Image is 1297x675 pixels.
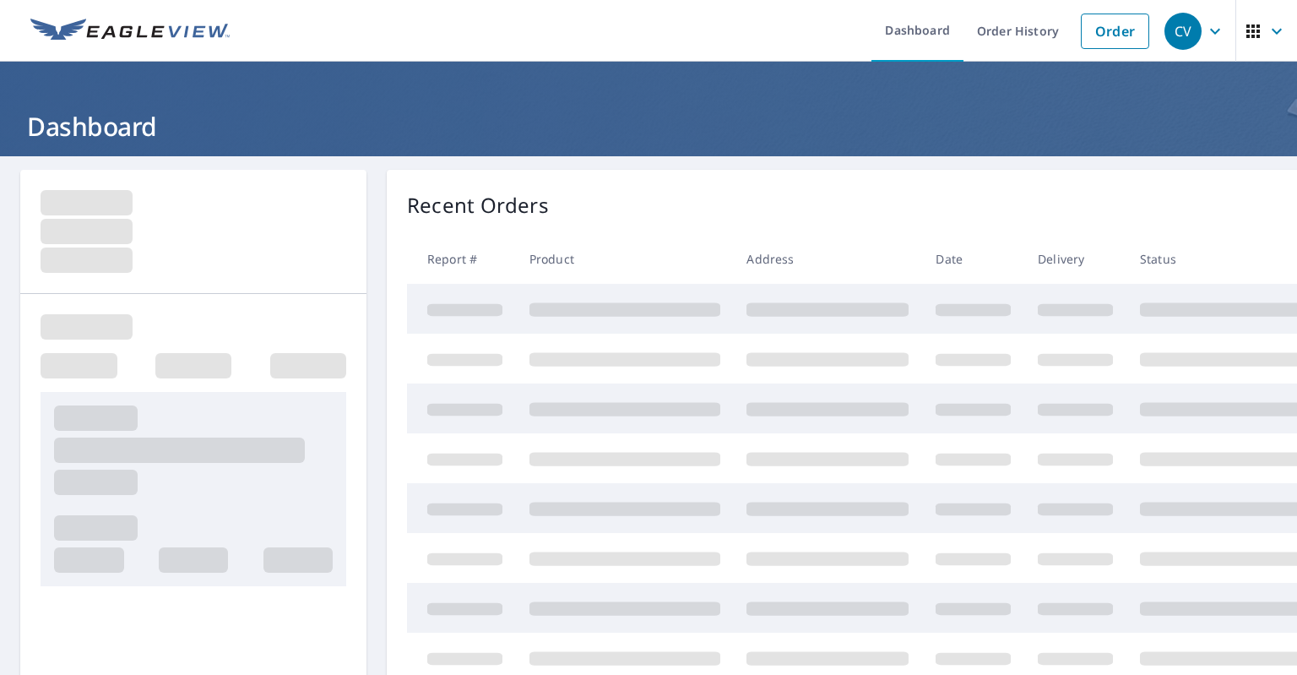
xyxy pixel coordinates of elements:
th: Delivery [1024,234,1126,284]
p: Recent Orders [407,190,549,220]
th: Address [733,234,922,284]
img: EV Logo [30,19,230,44]
th: Date [922,234,1024,284]
h1: Dashboard [20,109,1277,144]
th: Report # [407,234,516,284]
div: CV [1164,13,1202,50]
a: Order [1081,14,1149,49]
th: Product [516,234,734,284]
